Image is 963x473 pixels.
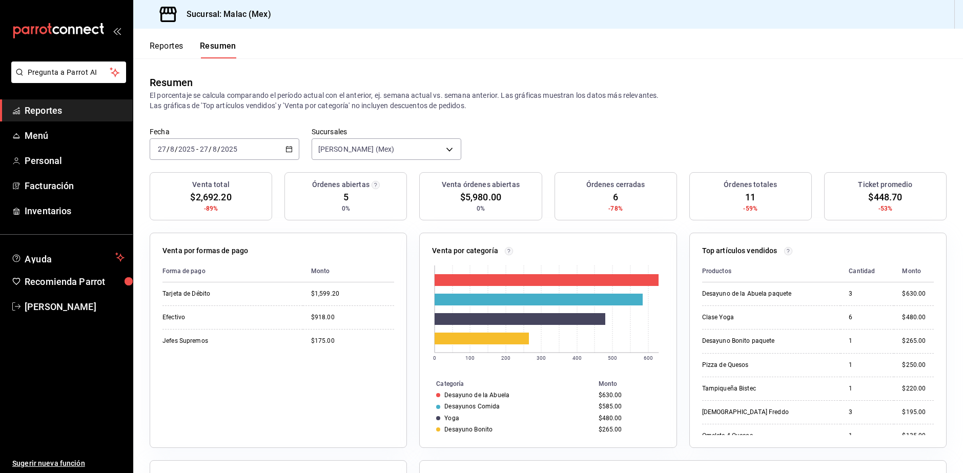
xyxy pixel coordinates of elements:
input: -- [157,145,167,153]
th: Monto [303,260,395,282]
span: 0% [342,204,350,213]
text: 500 [608,355,617,361]
span: Reportes [25,104,125,117]
h3: Órdenes abiertas [312,179,370,190]
h3: Órdenes totales [724,179,777,190]
span: -53% [878,204,893,213]
button: Pregunta a Parrot AI [11,61,126,83]
div: [DEMOGRAPHIC_DATA] Freddo [702,408,805,417]
button: Resumen [200,41,236,58]
input: -- [212,145,217,153]
div: $480.00 [902,313,934,322]
text: 600 [644,355,653,361]
div: 3 [849,290,886,298]
div: Resumen [150,75,193,90]
div: Clase Yoga [702,313,805,322]
span: $2,692.20 [190,190,231,204]
div: 1 [849,431,886,440]
span: / [167,145,170,153]
text: 300 [537,355,546,361]
span: Personal [25,154,125,168]
h3: Órdenes cerradas [586,179,645,190]
span: / [217,145,220,153]
th: Monto [894,260,934,282]
div: $265.00 [902,337,934,345]
button: Reportes [150,41,183,58]
span: 0% [477,204,485,213]
span: Pregunta a Parrot AI [28,67,110,78]
div: Desayunos Comida [444,403,500,410]
text: 100 [465,355,475,361]
div: $630.00 [599,392,660,399]
div: 6 [849,313,886,322]
span: -78% [608,204,623,213]
div: $250.00 [902,361,934,369]
div: Pizza de Quesos [702,361,805,369]
th: Categoría [420,378,594,389]
div: Desayuno de la Abuela paquete [702,290,805,298]
div: Jefes Supremos [162,337,265,345]
label: Sucursales [312,128,461,135]
div: $195.00 [902,408,934,417]
span: 5 [343,190,349,204]
input: ---- [220,145,238,153]
input: -- [170,145,175,153]
div: $220.00 [902,384,934,393]
div: 3 [849,408,886,417]
span: $448.70 [868,190,902,204]
div: $585.00 [599,403,660,410]
div: $1,599.20 [311,290,395,298]
div: 1 [849,361,886,369]
div: Desayuno de la Abuela [444,392,509,399]
span: Recomienda Parrot [25,275,125,289]
div: $265.00 [599,426,660,433]
span: / [209,145,212,153]
span: 6 [613,190,618,204]
th: Cantidad [841,260,894,282]
p: Top artículos vendidos [702,245,777,256]
span: -59% [743,204,757,213]
div: Yoga [444,415,459,422]
div: $480.00 [599,415,660,422]
div: Tarjeta de Débito [162,290,265,298]
span: Sugerir nueva función [12,458,125,469]
input: -- [199,145,209,153]
div: navigation tabs [150,41,236,58]
span: -89% [204,204,218,213]
span: 11 [745,190,755,204]
div: 1 [849,337,886,345]
p: Venta por formas de pago [162,245,248,256]
input: ---- [178,145,195,153]
span: - [196,145,198,153]
th: Forma de pago [162,260,303,282]
span: $5,980.00 [460,190,501,204]
div: Tampiqueña Bistec [702,384,805,393]
div: Efectivo [162,313,265,322]
th: Productos [702,260,841,282]
th: Monto [595,378,677,389]
div: Omelete 4 Quesos [702,431,805,440]
label: Fecha [150,128,299,135]
span: Inventarios [25,204,125,218]
p: El porcentaje se calcula comparando el período actual con el anterior, ej. semana actual vs. sema... [150,90,947,111]
text: 400 [572,355,582,361]
span: Facturación [25,179,125,193]
div: $175.00 [311,337,395,345]
span: Menú [25,129,125,142]
span: Ayuda [25,251,111,263]
a: Pregunta a Parrot AI [7,74,126,85]
h3: Ticket promedio [858,179,912,190]
span: / [175,145,178,153]
div: 1 [849,384,886,393]
text: 200 [501,355,510,361]
text: 0 [433,355,436,361]
div: $918.00 [311,313,395,322]
h3: Venta órdenes abiertas [442,179,520,190]
span: [PERSON_NAME] [25,300,125,314]
button: open_drawer_menu [113,27,121,35]
span: [PERSON_NAME] (Mex) [318,144,395,154]
div: $630.00 [902,290,934,298]
h3: Venta total [192,179,229,190]
h3: Sucursal: Malac (Mex) [178,8,271,20]
div: $135.00 [902,431,934,440]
